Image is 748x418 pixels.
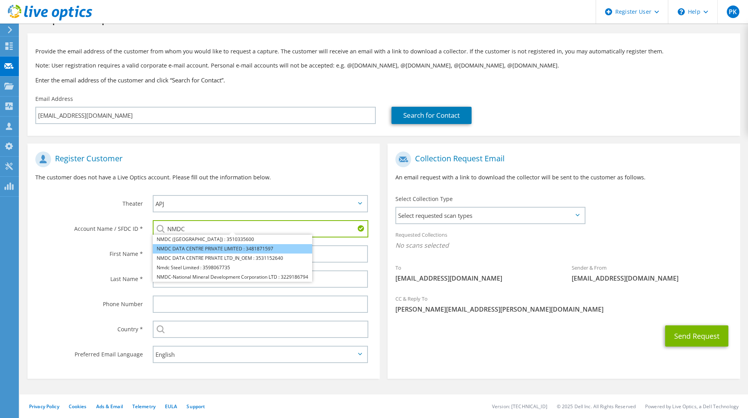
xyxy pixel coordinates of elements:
[395,241,732,250] span: No scans selected
[678,8,685,15] svg: \n
[35,270,143,283] label: Last Name *
[35,47,732,56] p: Provide the email address of the customer from whom you would like to request a capture. The cust...
[35,95,73,103] label: Email Address
[35,346,143,358] label: Preferred Email Language
[153,244,312,254] li: NMDC DATA CENTRE PRIVATE LIMITED : 3481871597
[395,152,728,167] h1: Collection Request Email
[492,403,547,410] li: Version: [TECHNICAL_ID]
[187,403,205,410] a: Support
[564,259,740,287] div: Sender & From
[727,5,739,18] span: PK
[35,152,368,167] h1: Register Customer
[388,259,564,287] div: To
[645,403,739,410] li: Powered by Live Optics, a Dell Technology
[395,305,732,314] span: [PERSON_NAME][EMAIL_ADDRESS][PERSON_NAME][DOMAIN_NAME]
[395,274,556,283] span: [EMAIL_ADDRESS][DOMAIN_NAME]
[153,235,312,244] li: NMDC (NATIONAL MANAGEMENT UNIVERSITY OF MYANMAR) : 3510335600
[35,220,143,233] label: Account Name / SFDC ID *
[29,403,59,410] a: Privacy Policy
[153,263,312,272] li: Nmdc Steel Limited : 3598067735
[388,290,740,318] div: CC & Reply To
[35,61,732,70] p: Note: User registration requires a valid corporate e-mail account. Personal e-mail accounts will ...
[395,173,732,182] p: An email request with a link to download the collector will be sent to the customer as follows.
[572,274,732,283] span: [EMAIL_ADDRESS][DOMAIN_NAME]
[35,76,732,84] h3: Enter the email address of the customer and click “Search for Contact”.
[35,321,143,333] label: Country *
[132,403,155,410] a: Telemetry
[153,272,312,282] li: NMDC-National Mineral Development Corporation LTD : 3229186794
[395,195,453,203] label: Select Collection Type
[35,245,143,258] label: First Name *
[35,296,143,308] label: Phone Number
[153,254,312,263] li: NMDC DATA CENTRE PRIVATE LTD_IN_OEM : 3531152640
[35,173,372,182] p: The customer does not have a Live Optics account. Please fill out the information below.
[665,325,728,347] button: Send Request
[35,195,143,208] label: Theater
[396,208,584,223] span: Select requested scan types
[165,403,177,410] a: EULA
[69,403,87,410] a: Cookies
[388,226,740,256] div: Requested Collections
[391,107,472,124] a: Search for Contact
[557,403,636,410] li: © 2025 Dell Inc. All Rights Reserved
[96,403,123,410] a: Ads & Email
